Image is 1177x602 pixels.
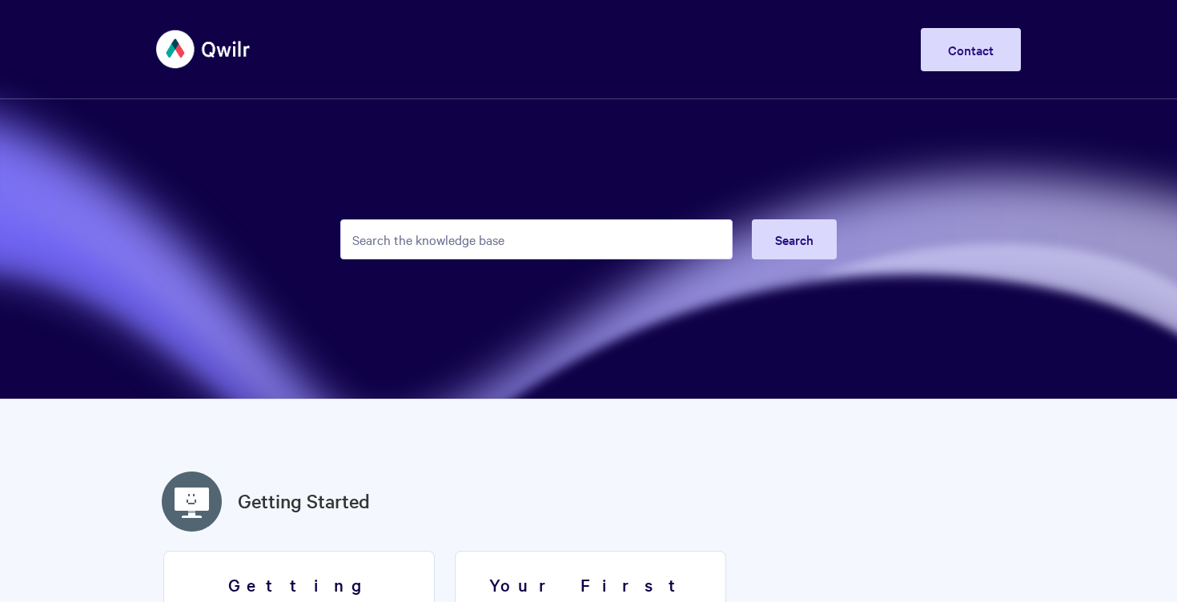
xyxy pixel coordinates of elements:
[156,19,251,79] img: Qwilr Help Center
[238,487,370,516] a: Getting Started
[775,231,813,248] span: Search
[921,28,1021,71] a: Contact
[752,219,837,259] button: Search
[340,219,733,259] input: Search the knowledge base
